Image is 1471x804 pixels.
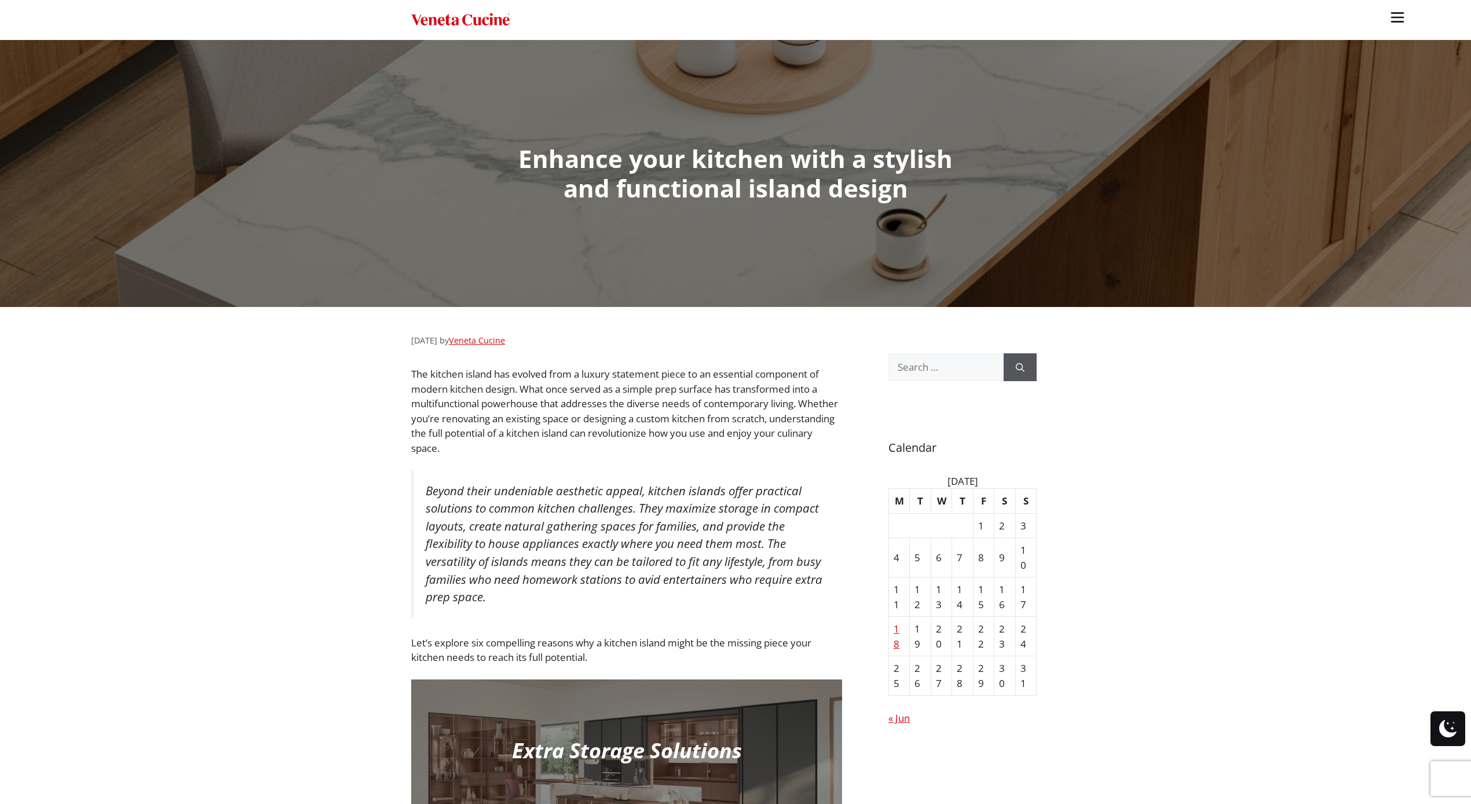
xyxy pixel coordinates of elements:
td: 9 [994,538,1015,578]
caption: [DATE] [888,474,1037,489]
th: Sunday [1016,489,1037,514]
td: 5 [910,538,931,578]
th: Tuesday [910,489,931,514]
td: 2 [994,514,1015,539]
time: [DATE] [411,335,437,346]
strong: Extra Storage Solutions [512,736,742,765]
td: 27 [931,656,952,696]
td: 7 [952,538,973,578]
nav: Previous and next months [888,711,1037,726]
th: Thursday [952,489,973,514]
td: 8 [974,538,994,578]
a: Veneta Cucine [449,335,505,346]
td: 14 [952,578,973,617]
td: 19 [910,617,931,656]
td: 24 [1016,617,1037,656]
td: 22 [974,617,994,656]
td: 17 [1016,578,1037,617]
td: 21 [952,617,973,656]
span: by [440,335,505,346]
td: 10 [1016,538,1037,578]
th: Wednesday [931,489,952,514]
td: 16 [994,578,1015,617]
th: Friday [974,489,994,514]
h2: Calendar [888,439,1037,456]
td: 31 [1016,656,1037,696]
td: 6 [931,538,952,578]
th: Saturday [994,489,1015,514]
p: Beyond their undeniable aesthetic appeal, kitchen islands offer practical solutions to common kit... [426,482,830,606]
p: Let’s explore six compelling reasons why a kitchen island might be the missing piece your kitchen... [411,635,842,665]
td: 25 [889,656,910,696]
a: Posts published on August 18, 2025 [894,622,899,650]
img: Veneta Cucine USA [411,12,510,28]
td: 4 [889,538,910,578]
p: The kitchen island has evolved from a luxury statement piece to an essential component of modern ... [411,367,842,455]
td: 1 [974,514,994,539]
td: 15 [974,578,994,617]
td: 12 [910,578,931,617]
td: 30 [994,656,1015,696]
button: Search [1004,353,1037,381]
td: 13 [931,578,952,617]
img: burger-menu-svgrepo-com-30x30.jpg [1389,9,1406,26]
a: « Jun [888,711,910,725]
td: 28 [952,656,973,696]
td: 26 [910,656,931,696]
td: 11 [889,578,910,617]
td: 20 [931,617,952,656]
td: 3 [1016,514,1037,539]
td: 29 [974,656,994,696]
td: 23 [994,617,1015,656]
th: Monday [889,489,910,514]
